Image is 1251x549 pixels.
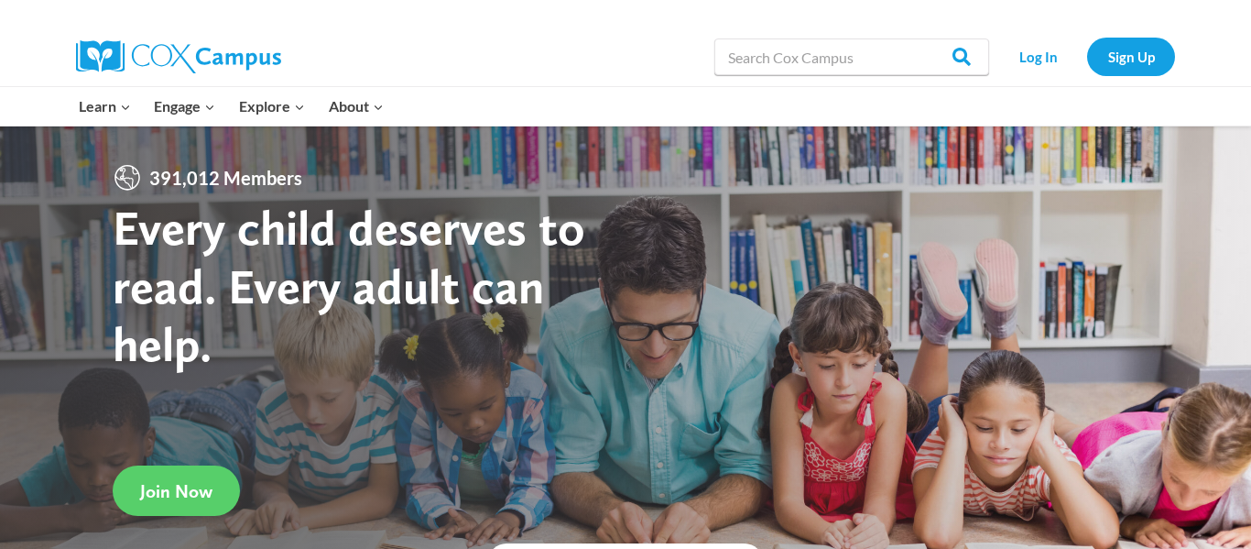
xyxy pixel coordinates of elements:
span: 391,012 Members [142,163,310,192]
img: Cox Campus [76,40,281,73]
input: Search Cox Campus [714,38,989,75]
strong: Every child deserves to read. Every adult can help. [113,198,585,373]
a: Sign Up [1087,38,1175,75]
nav: Secondary Navigation [998,38,1175,75]
span: About [329,94,384,118]
a: Log In [998,38,1078,75]
span: Join Now [140,480,212,502]
a: Join Now [113,466,240,516]
nav: Primary Navigation [67,87,395,126]
span: Explore [239,94,305,118]
span: Learn [79,94,131,118]
span: Engage [154,94,215,118]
